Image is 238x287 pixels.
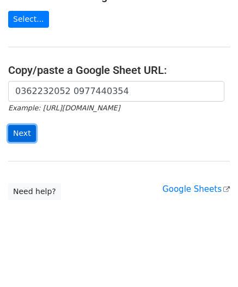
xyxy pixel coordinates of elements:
a: Need help? [8,183,61,200]
input: Paste your Google Sheet URL here [8,81,224,102]
div: Tiện ích trò chuyện [184,235,238,287]
iframe: Chat Widget [184,235,238,287]
h4: Copy/paste a Google Sheet URL: [8,64,230,77]
input: Next [8,125,36,142]
a: Google Sheets [162,184,230,194]
a: Select... [8,11,49,28]
small: Example: [URL][DOMAIN_NAME] [8,104,120,112]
